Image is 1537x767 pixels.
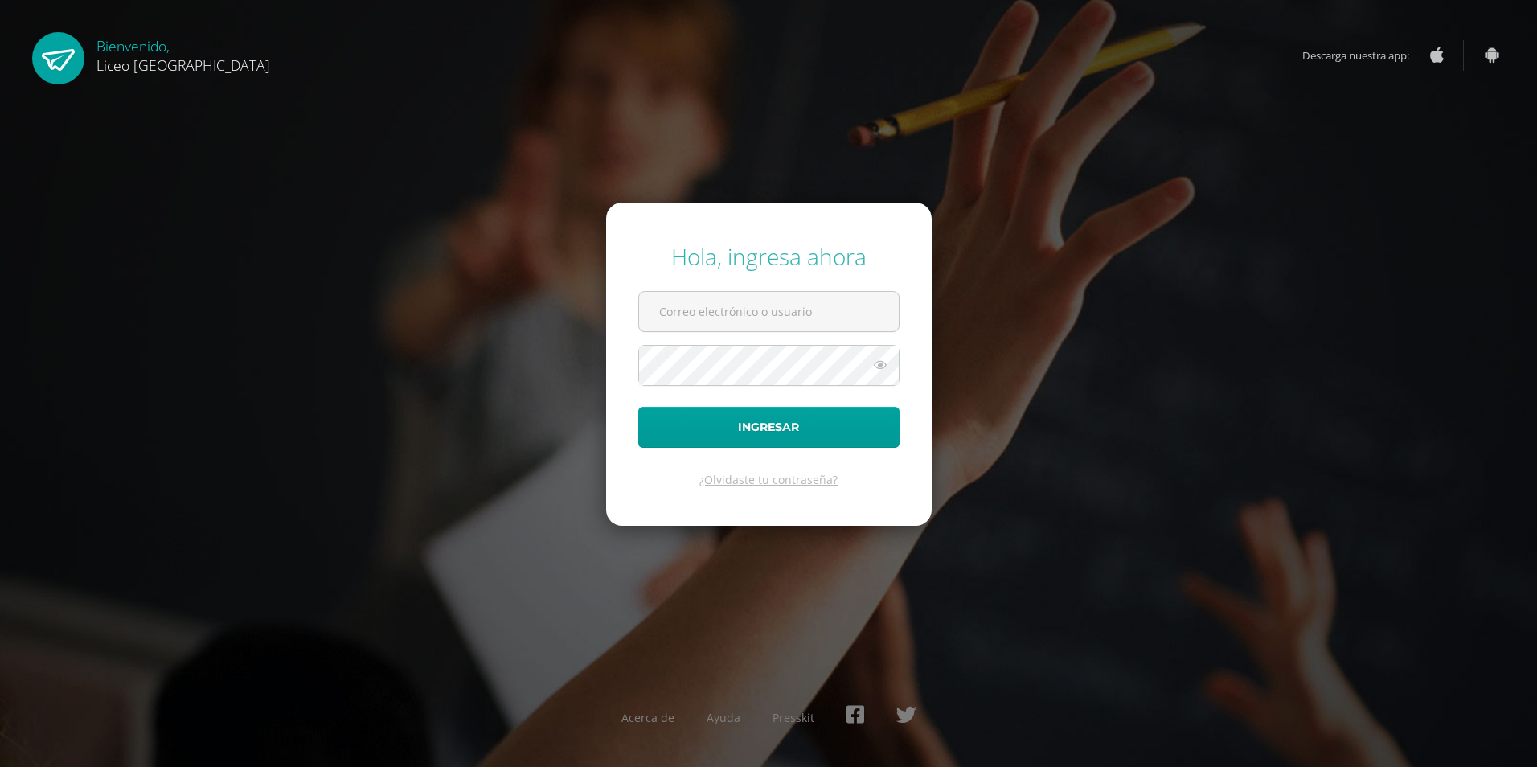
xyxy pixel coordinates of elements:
[639,292,899,331] input: Correo electrónico o usuario
[699,472,838,487] a: ¿Olvidaste tu contraseña?
[96,32,270,75] div: Bienvenido,
[638,407,900,448] button: Ingresar
[707,710,740,725] a: Ayuda
[1302,40,1425,71] span: Descarga nuestra app:
[773,710,814,725] a: Presskit
[621,710,674,725] a: Acerca de
[96,55,270,75] span: Liceo [GEOGRAPHIC_DATA]
[638,241,900,272] div: Hola, ingresa ahora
